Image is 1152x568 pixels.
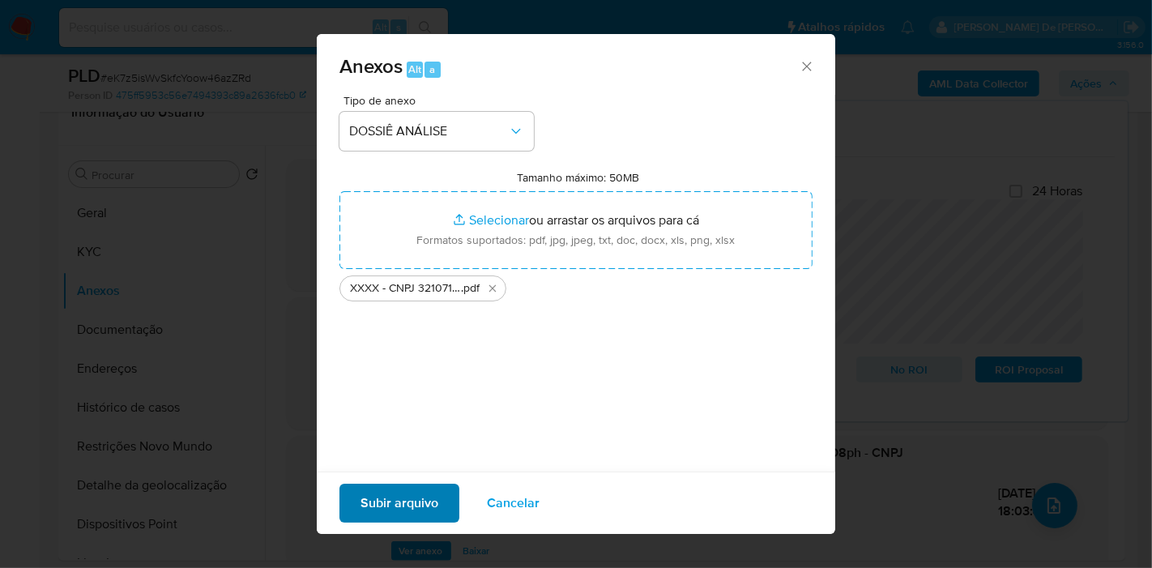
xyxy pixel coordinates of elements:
ul: Arquivos selecionados [339,269,813,301]
label: Tamanho máximo: 50MB [518,170,640,185]
span: DOSSIÊ ANÁLISE [349,123,508,139]
span: XXXX - CNPJ 32107175000199 - AIQIN HU [350,280,461,297]
span: Anexos [339,52,403,80]
button: Fechar [799,58,813,73]
span: Alt [408,62,421,77]
span: .pdf [461,280,480,297]
button: DOSSIÊ ANÁLISE [339,112,534,151]
span: Tipo de anexo [343,95,538,106]
button: Excluir XXXX - CNPJ 32107175000199 - AIQIN HU.pdf [483,279,502,298]
span: a [429,62,435,77]
button: Subir arquivo [339,484,459,523]
span: Subir arquivo [361,485,438,521]
span: Cancelar [487,485,540,521]
button: Cancelar [466,484,561,523]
